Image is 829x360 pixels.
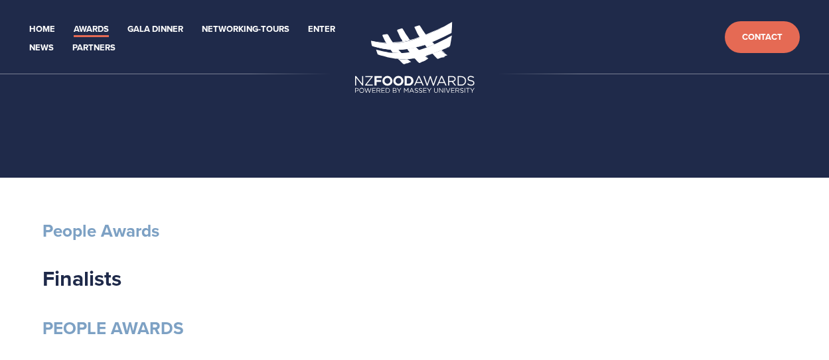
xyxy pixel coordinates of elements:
a: Networking-Tours [202,22,289,37]
a: Partners [72,40,115,56]
a: Gala Dinner [127,22,183,37]
a: Contact [725,21,800,54]
strong: PEOPLE AWARDS [42,316,184,341]
h3: People Awards [42,220,787,242]
a: Awards [74,22,109,37]
a: News [29,40,54,56]
strong: Finalists [42,263,121,294]
a: Home [29,22,55,37]
a: Enter [308,22,335,37]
